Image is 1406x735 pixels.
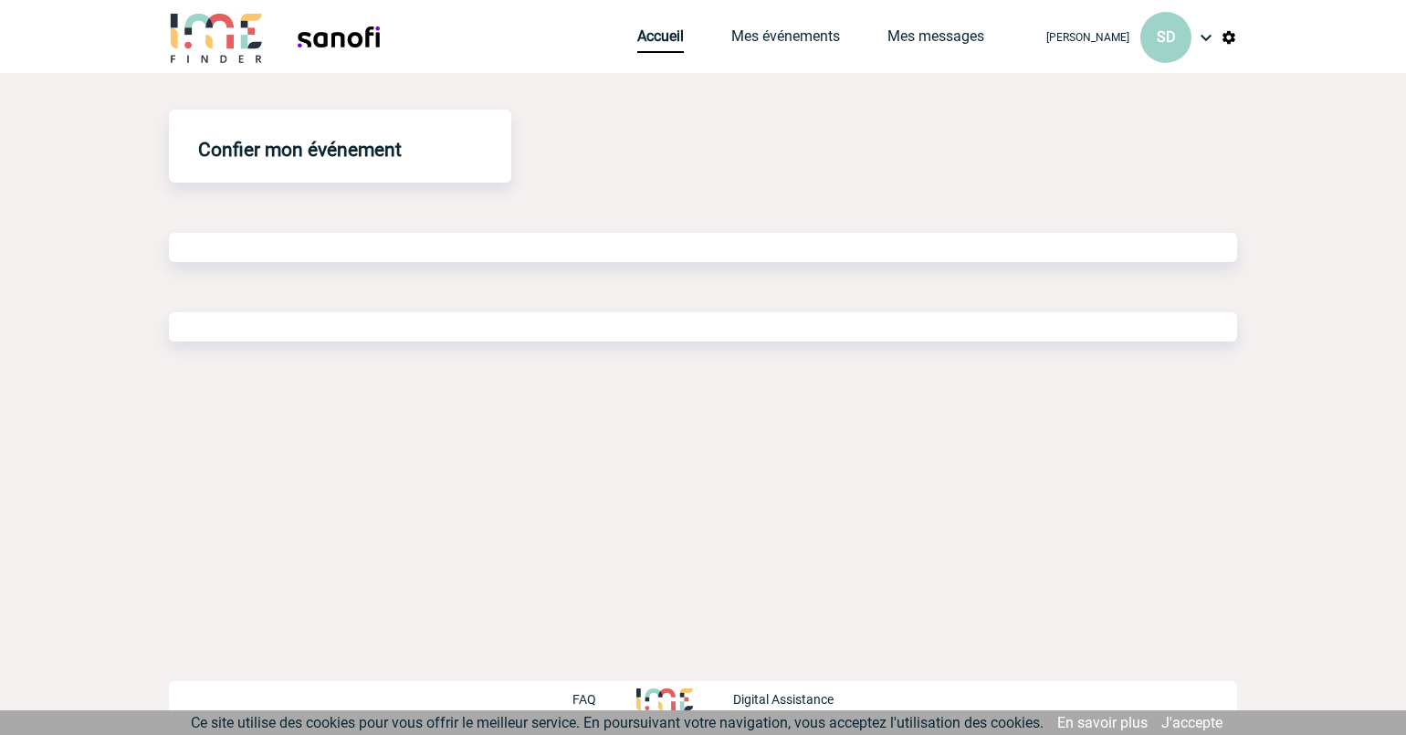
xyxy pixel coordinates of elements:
[731,27,840,53] a: Mes événements
[636,688,693,710] img: http://www.idealmeetingsevents.fr/
[733,692,834,707] p: Digital Assistance
[1046,31,1129,44] span: [PERSON_NAME]
[169,11,264,63] img: IME-Finder
[198,139,402,161] h4: Confier mon événement
[1161,714,1222,731] a: J'accepte
[191,714,1044,731] span: Ce site utilise des cookies pour vous offrir le meilleur service. En poursuivant votre navigation...
[887,27,984,53] a: Mes messages
[1157,28,1176,46] span: SD
[637,27,684,53] a: Accueil
[572,689,636,707] a: FAQ
[1057,714,1148,731] a: En savoir plus
[572,692,596,707] p: FAQ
